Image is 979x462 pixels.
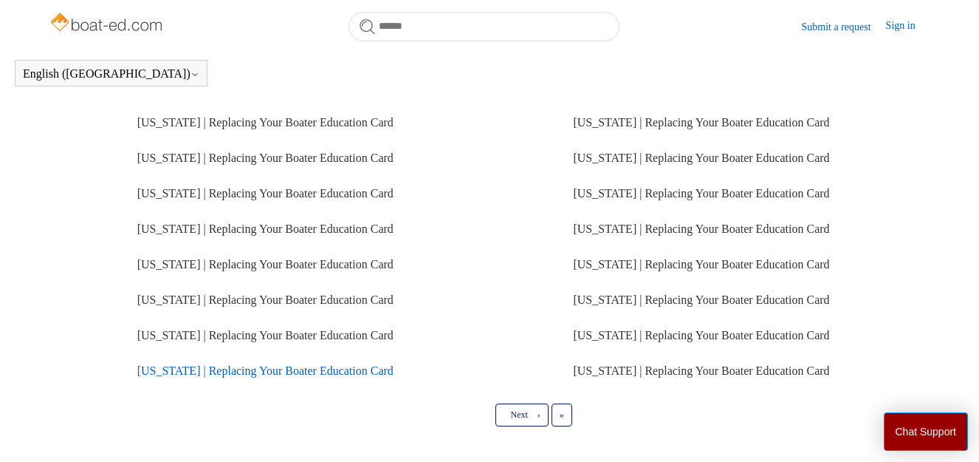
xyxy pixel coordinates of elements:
a: [US_STATE] | Replacing Your Boater Education Card [573,187,829,200]
a: [US_STATE] | Replacing Your Boater Education Card [137,258,394,271]
input: Search [348,12,619,41]
span: » [560,410,564,420]
span: › [537,410,540,420]
a: Next [495,404,549,426]
a: Sign in [886,18,930,35]
a: [US_STATE] | Replacing Your Boater Education Card [573,116,829,129]
a: [US_STATE] | Replacing Your Boater Education Card [137,152,394,164]
span: Next [511,410,528,420]
a: [US_STATE] | Replacing Your Boater Education Card [573,329,829,342]
a: [US_STATE] | Replacing Your Boater Education Card [137,116,394,129]
a: [US_STATE] | Replacing Your Boater Education Card [137,187,394,200]
a: [US_STATE] | Replacing Your Boater Education Card [137,364,394,377]
a: [US_STATE] | Replacing Your Boater Education Card [573,222,829,235]
a: [US_STATE] | Replacing Your Boater Education Card [573,364,829,377]
a: [US_STATE] | Replacing Your Boater Education Card [137,293,394,306]
a: [US_STATE] | Replacing Your Boater Education Card [573,152,829,164]
button: Chat Support [884,412,969,451]
a: [US_STATE] | Replacing Your Boater Education Card [573,293,829,306]
button: English ([GEOGRAPHIC_DATA]) [23,67,199,81]
img: Boat-Ed Help Center home page [49,9,166,38]
a: [US_STATE] | Replacing Your Boater Education Card [137,222,394,235]
a: Submit a request [802,19,886,35]
a: [US_STATE] | Replacing Your Boater Education Card [137,329,394,342]
a: [US_STATE] | Replacing Your Boater Education Card [573,258,829,271]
